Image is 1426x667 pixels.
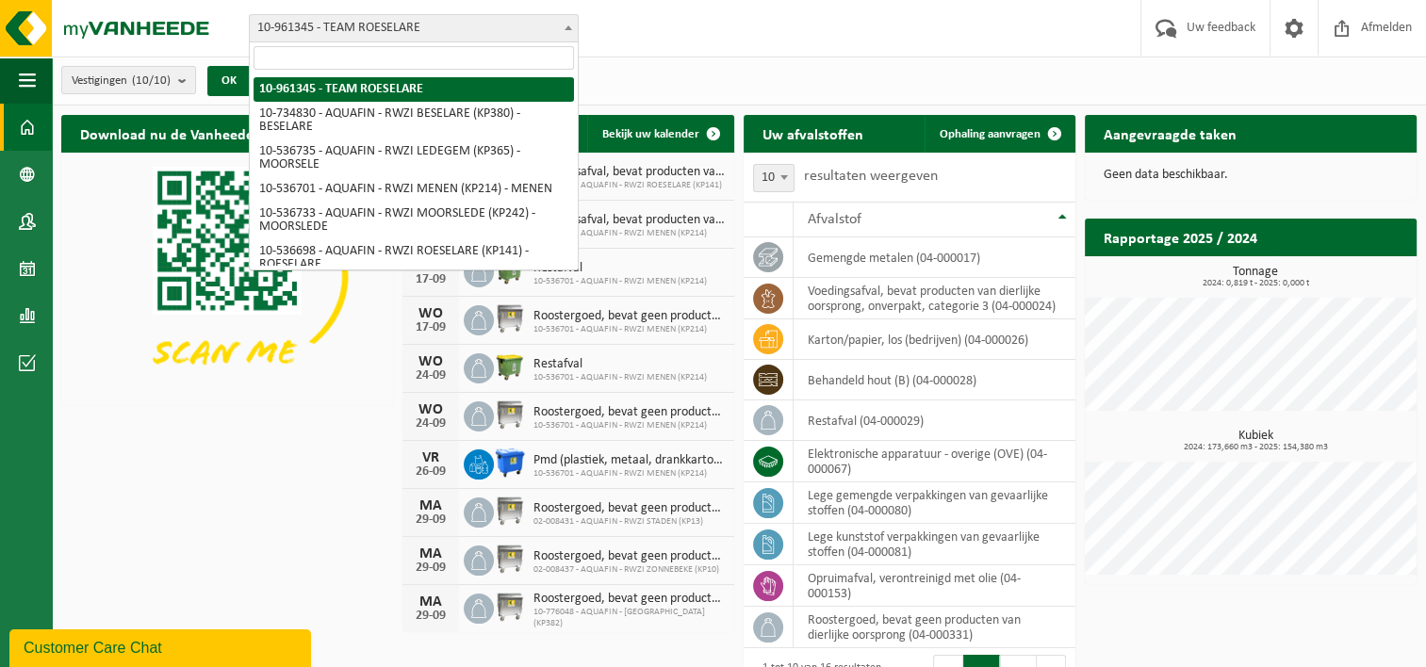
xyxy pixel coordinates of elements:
span: 10-961345 - TEAM ROESELARE [249,14,579,42]
span: 10-536701 - AQUAFIN - RWZI MENEN (KP214) [533,228,725,239]
td: behandeld hout (B) (04-000028) [794,360,1075,400]
span: Bekijk uw kalender [602,128,699,140]
span: Pmd (plastiek, metaal, drankkartons) (bedrijven) [533,453,725,468]
a: Bekijk uw kalender [587,115,732,153]
span: Restafval [533,261,707,276]
img: WB-1100-GAL-GY-01 [494,399,526,431]
span: Roostergoed, bevat geen producten van dierlijke oorsprong [533,592,725,607]
td: karton/papier, los (bedrijven) (04-000026) [794,319,1075,360]
div: 29-09 [412,561,450,575]
a: Ophaling aanvragen [925,115,1074,153]
img: WB-1100-GAL-GY-01 [494,591,526,623]
div: WO [412,354,450,369]
button: OK [207,66,251,96]
iframe: chat widget [9,626,315,667]
div: 17-09 [412,321,450,334]
h2: Aangevraagde taken [1085,115,1255,152]
span: Roostergoed, bevat geen producten van dierlijke oorsprong [533,501,725,516]
span: 2024: 173,660 m3 - 2025: 154,380 m3 [1094,443,1417,452]
span: 10-536701 - AQUAFIN - RWZI MENEN (KP214) [533,324,725,335]
span: 10 [754,165,794,191]
div: VR [412,450,450,465]
img: WB-1100-GAL-GY-01 [494,495,526,527]
span: 02-008431 - AQUAFIN - RWZI STADEN (KP13) [533,516,725,528]
h2: Rapportage 2025 / 2024 [1085,219,1276,255]
td: elektronische apparatuur - overige (OVE) (04-000067) [794,441,1075,482]
span: Voedingsafval, bevat producten van dierlijke oorsprong, onverpakt, categorie 3 [533,213,725,228]
span: 10 [753,164,795,192]
span: 10-536701 - AQUAFIN - RWZI MENEN (KP214) [533,276,707,287]
span: 02-008437 - AQUAFIN - RWZI ZONNEBEKE (KP10) [533,564,725,576]
span: 10-536698 - AQUAFIN - RWZI ROESELARE (KP141) [533,180,725,191]
div: MA [412,546,450,561]
div: 17-09 [412,273,450,286]
div: MA [412,594,450,610]
count: (10/10) [132,74,171,87]
span: Afvalstof [808,212,861,227]
li: 10-536698 - AQUAFIN - RWZI ROESELARE (KP141) - ROESELARE [254,239,574,277]
span: Vestigingen [72,67,171,95]
td: opruimafval, verontreinigd met olie (04-000153) [794,565,1075,607]
span: 2024: 0,819 t - 2025: 0,000 t [1094,279,1417,288]
li: 10-961345 - TEAM ROESELARE [254,77,574,102]
li: 10-536735 - AQUAFIN - RWZI LEDEGEM (KP365) - MOORSELE [254,139,574,177]
span: 10-536701 - AQUAFIN - RWZI MENEN (KP214) [533,372,707,383]
div: 29-09 [412,610,450,623]
div: 29-09 [412,513,450,527]
img: Download de VHEPlus App [61,153,393,401]
img: WB-1100-GAL-GY-01 [494,543,526,575]
h2: Uw afvalstoffen [744,115,882,152]
p: Geen data beschikbaar. [1104,169,1398,182]
td: voedingsafval, bevat producten van dierlijke oorsprong, onverpakt, categorie 3 (04-000024) [794,278,1075,319]
span: 10-961345 - TEAM ROESELARE [250,15,578,41]
li: 10-734830 - AQUAFIN - RWZI BESELARE (KP380) - BESELARE [254,102,574,139]
img: WB-1100-GAL-GY-01 [494,302,526,334]
img: WB-1100-HPE-GN-51 [494,350,526,382]
h3: Kubiek [1094,430,1417,452]
span: 10-536701 - AQUAFIN - RWZI MENEN (KP214) [533,468,725,480]
span: 10-776048 - AQUAFIN - [GEOGRAPHIC_DATA] (KP382) [533,607,725,629]
div: MA [412,498,450,513]
div: 24-09 [412,369,450,382]
td: lege kunststof verpakkingen van gevaarlijke stoffen (04-000081) [794,524,1075,565]
span: Ophaling aanvragen [940,128,1041,140]
li: 10-536701 - AQUAFIN - RWZI MENEN (KP214) - MENEN [254,177,574,202]
td: gemengde metalen (04-000017) [794,237,1075,278]
span: Restafval [533,357,707,372]
label: resultaten weergeven [804,169,938,184]
button: Vestigingen(10/10) [61,66,196,94]
li: 10-536733 - AQUAFIN - RWZI MOORSLEDE (KP242) - MOORSLEDE [254,202,574,239]
a: Bekijk rapportage [1276,255,1415,293]
div: 26-09 [412,465,450,479]
td: lege gemengde verpakkingen van gevaarlijke stoffen (04-000080) [794,482,1075,524]
td: restafval (04-000029) [794,400,1075,441]
span: Roostergoed, bevat geen producten van dierlijke oorsprong [533,549,725,564]
span: Roostergoed, bevat geen producten van dierlijke oorsprong [533,309,725,324]
h2: Download nu de Vanheede+ app! [61,115,313,152]
div: 24-09 [412,417,450,431]
img: WB-1100-HPE-BE-01 [494,447,526,479]
div: WO [412,306,450,321]
span: Roostergoed, bevat geen producten van dierlijke oorsprong [533,405,725,420]
span: 10-536701 - AQUAFIN - RWZI MENEN (KP214) [533,420,725,431]
h3: Tonnage [1094,266,1417,288]
div: WO [412,402,450,417]
img: WB-1100-HPE-GN-51 [494,254,526,286]
span: Voedingsafval, bevat producten van dierlijke oorsprong, onverpakt, categorie 3 [533,165,725,180]
td: roostergoed, bevat geen producten van dierlijke oorsprong (04-000331) [794,607,1075,648]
